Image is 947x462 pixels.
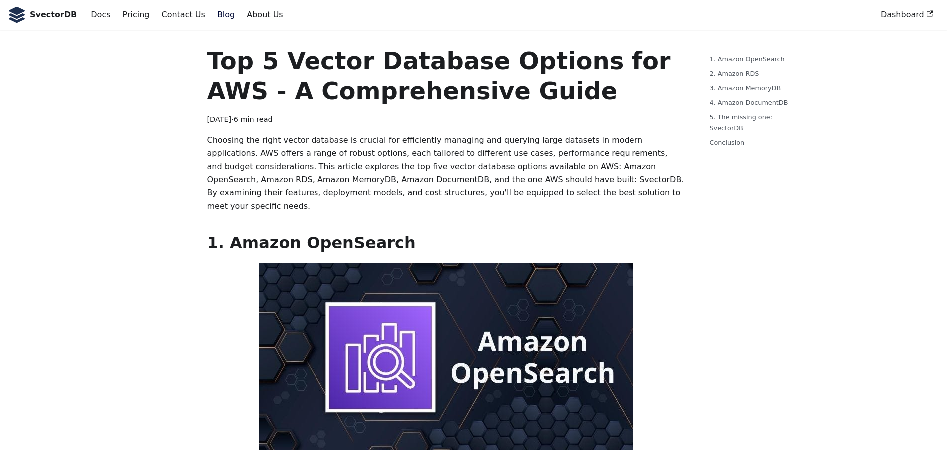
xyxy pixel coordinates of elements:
p: Choosing the right vector database is crucial for efficiently managing and querying large dataset... [207,134,685,213]
a: 4. Amazon DocumentDB [709,97,791,108]
a: Contact Us [155,6,211,23]
a: Docs [85,6,116,23]
a: 2. Amazon RDS [709,68,791,79]
a: Blog [211,6,241,23]
a: Pricing [117,6,156,23]
a: Dashboard [875,6,939,23]
a: 1. Amazon OpenSearch [709,54,791,64]
a: 3. Amazon MemoryDB [709,83,791,93]
time: [DATE] [207,115,231,123]
a: SvectorDB LogoSvectorDB LogoSvectorDB [8,7,77,23]
a: About Us [241,6,289,23]
h1: Top 5 Vector Database Options for AWS - A Comprehensive Guide [207,46,685,106]
a: 5. The missing one: SvectorDB [709,112,791,133]
img: Amazon OpenSearch [259,263,633,450]
img: SvectorDB Logo [8,7,26,23]
div: · 6 min read [207,114,685,126]
a: Conclusion [709,137,791,148]
h2: 1. Amazon OpenSearch [207,233,685,253]
b: SvectorDB [30,8,77,21]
